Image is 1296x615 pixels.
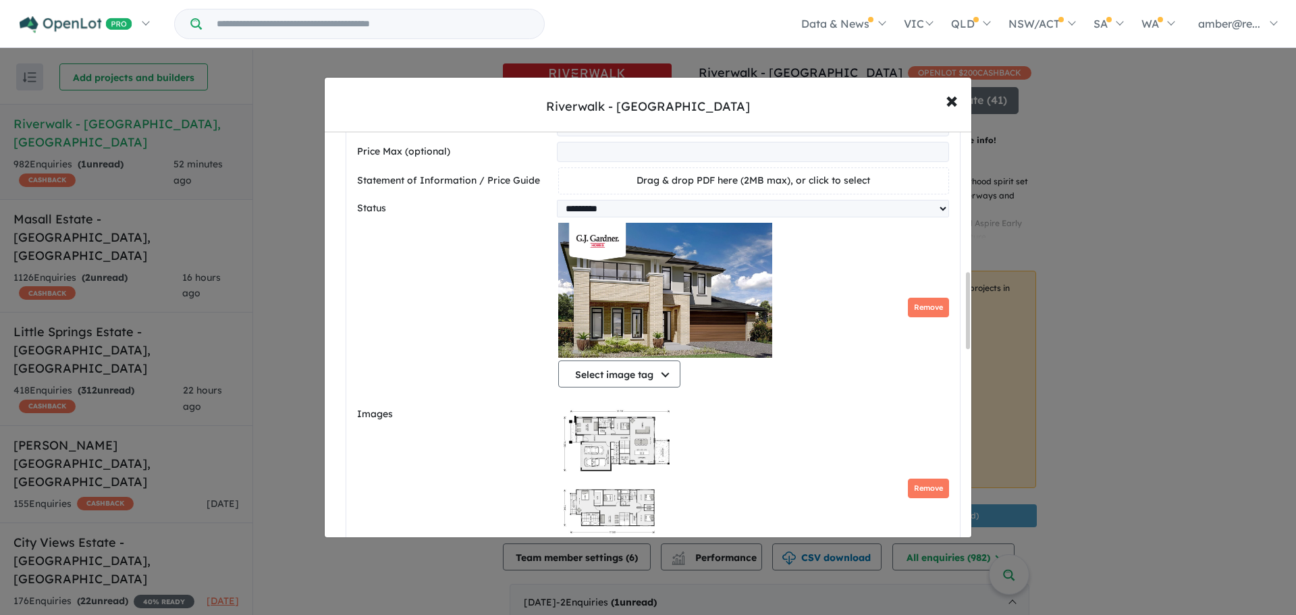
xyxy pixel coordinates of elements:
[546,98,750,115] div: Riverwalk - [GEOGRAPHIC_DATA]
[205,9,541,38] input: Try estate name, suburb, builder or developer
[357,144,551,160] label: Price Max (optional)
[558,360,680,387] button: Select image tag
[357,406,553,423] label: Images
[946,85,958,114] span: ×
[20,16,132,33] img: Openlot PRO Logo White
[908,298,949,317] button: Remove
[357,173,553,189] label: Statement of Information / Price Guide
[1198,17,1260,30] span: amber@re...
[558,223,772,358] img: Riverwalk - Werribee - Lot 4124
[637,174,870,186] span: Drag & drop PDF here (2MB max), or click to select
[558,404,682,539] img: Riverwalk - Werribee - Lot 4124
[908,479,949,498] button: Remove
[357,200,551,217] label: Status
